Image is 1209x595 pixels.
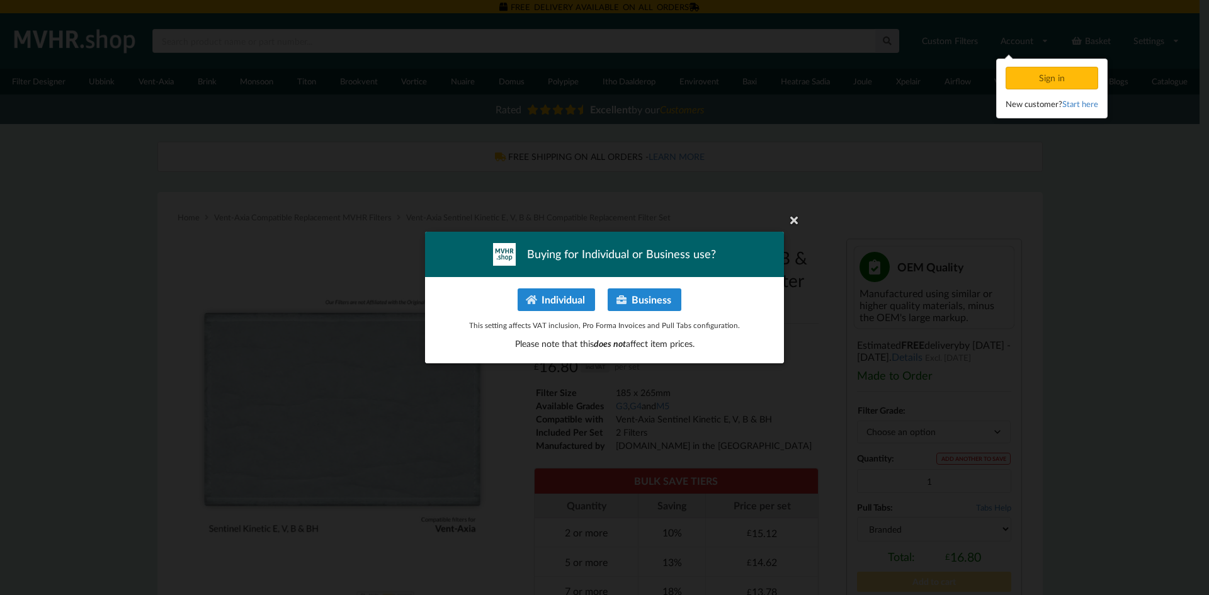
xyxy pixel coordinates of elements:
span: Buying for Individual or Business use? [527,246,716,262]
button: Business [608,288,681,311]
button: Individual [518,288,595,311]
p: This setting affects VAT inclusion, Pro Forma Invoices and Pull Tabs configuration. [438,320,771,331]
span: does not [594,338,626,349]
p: Please note that this affect item prices. [438,337,771,350]
img: mvhr-inverted.png [493,243,516,266]
a: Start here [1062,99,1098,109]
div: Sign in [1006,67,1098,89]
div: New customer? [1006,98,1098,110]
a: Sign in [1006,72,1101,83]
